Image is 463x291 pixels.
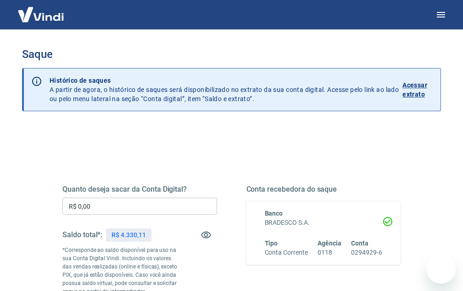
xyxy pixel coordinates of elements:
p: A partir de agora, o histórico de saques será disponibilizado no extrato da sua conta digital. Ac... [50,76,399,103]
h6: 0118 [318,248,341,257]
span: Conta [351,240,368,247]
iframe: Botão para abrir a janela de mensagens [426,254,456,284]
span: Banco [265,210,283,217]
a: Acessar extrato [402,76,433,103]
h6: BRADESCO S.A. [265,218,383,228]
h5: Conta recebedora do saque [246,185,401,194]
h6: 0294929-6 [351,248,382,257]
h5: Quanto deseja sacar da Conta Digital? [62,185,217,194]
h5: Saldo total*: [62,230,102,240]
span: Agência [318,240,341,247]
img: Vindi [11,0,71,29]
p: Histórico de saques [50,76,399,85]
h3: Saque [22,48,441,61]
h6: Conta Corrente [265,248,308,257]
p: Acessar extrato [402,80,433,99]
span: Tipo [265,240,278,247]
p: R$ 4.330,11 [112,230,145,240]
